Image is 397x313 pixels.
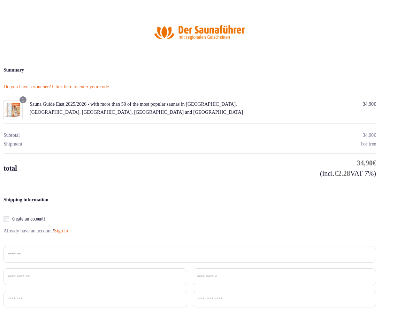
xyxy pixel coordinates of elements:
font: VAT 7%) [350,170,376,177]
font: Do you have a voucher? Click here to enter your code [3,84,109,89]
font: Subtotal [3,133,20,138]
font: 2.28 [338,170,350,177]
font: Already have an account? [3,228,54,233]
font: 34,90 [357,159,373,167]
input: Create an account? [3,216,9,222]
font: 34,90 [363,133,374,138]
font: Shipping information [3,197,48,202]
font: € [335,170,338,177]
font: total [3,164,17,172]
font: 34,90 [363,102,374,107]
font: (incl. [320,170,335,177]
font: € [373,159,376,167]
font: Create an account? [12,216,45,222]
font: Summary [3,67,24,73]
font: 1 [22,97,24,103]
font: For free [360,141,376,147]
a: Sign in [54,228,68,233]
font: Sauna Guide East 2025/2026 - with more than 50 of the most popular saunas in [GEOGRAPHIC_DATA], [... [30,102,243,115]
img: Sauna Guide East 2025/2026 - with more than 50 of the most popular saunas in Berlin, Brandenburg,... [3,100,23,119]
font: € [374,102,376,107]
font: Shipment [3,141,22,147]
font: € [374,133,376,138]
